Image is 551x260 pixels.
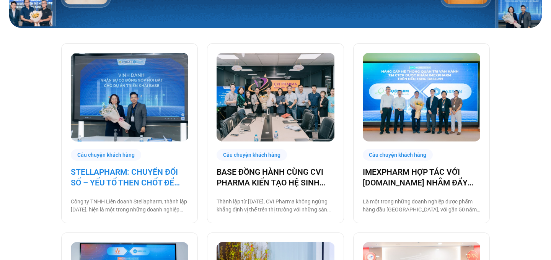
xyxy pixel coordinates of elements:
[71,149,141,161] div: Câu chuyện khách hàng
[363,167,480,188] a: IMEXPHARM HỢP TÁC VỚI [DOMAIN_NAME] NHẰM ĐẨY MẠNH CHUYỂN ĐỔI SỐ CHO VẬN HÀNH THÔNG MINH
[217,198,334,214] p: Thành lập từ [DATE], CVI Pharma không ngừng khẳng định vị thế trên thị trường với những sản phẩm ...
[363,198,480,214] p: Là một trong những doanh nghiệp dược phẩm hàng đầu [GEOGRAPHIC_DATA], với gần 50 năm phát triển b...
[217,149,287,161] div: Câu chuyện khách hàng
[71,167,188,188] a: STELLAPHARM: CHUYỂN ĐỔI SỐ – YẾU TỐ THEN CHỐT ĐỂ GIA TĂNG TỐC ĐỘ TĂNG TRƯỞNG
[71,198,188,214] p: Công ty TNHH Liên doanh Stellapharm, thành lập [DATE], hiện là một trong những doanh nghiệp dẫn đ...
[363,149,433,161] div: Câu chuyện khách hàng
[217,167,334,188] a: BASE ĐỒNG HÀNH CÙNG CVI PHARMA KIẾN TẠO HỆ SINH THÁI SỐ VẬN HÀNH TOÀN DIỆN!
